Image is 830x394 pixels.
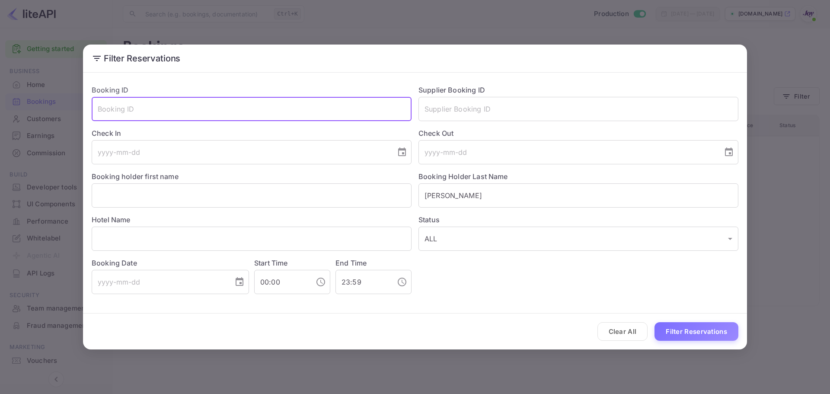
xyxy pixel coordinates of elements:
input: Holder First Name [92,183,412,208]
button: Choose date [231,273,248,291]
input: Holder Last Name [418,183,738,208]
input: Supplier Booking ID [418,97,738,121]
input: hh:mm [254,270,309,294]
label: Booking Holder Last Name [418,172,508,181]
input: yyyy-mm-dd [418,140,717,164]
label: Booking holder first name [92,172,179,181]
input: yyyy-mm-dd [92,270,227,294]
label: Status [418,215,738,225]
button: Filter Reservations [654,322,738,341]
label: End Time [335,259,367,267]
h2: Filter Reservations [83,45,747,72]
input: Hotel Name [92,227,412,251]
input: hh:mm [335,270,390,294]
label: Booking Date [92,258,249,268]
button: Choose date [393,144,411,161]
input: yyyy-mm-dd [92,140,390,164]
label: Hotel Name [92,215,131,224]
label: Check Out [418,128,738,138]
input: Booking ID [92,97,412,121]
div: ALL [418,227,738,251]
button: Clear All [597,322,648,341]
button: Choose time, selected time is 12:00 AM [312,273,329,291]
button: Choose time, selected time is 11:59 PM [393,273,411,291]
label: Booking ID [92,86,129,94]
label: Check In [92,128,412,138]
label: Supplier Booking ID [418,86,485,94]
label: Start Time [254,259,288,267]
button: Choose date [720,144,737,161]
